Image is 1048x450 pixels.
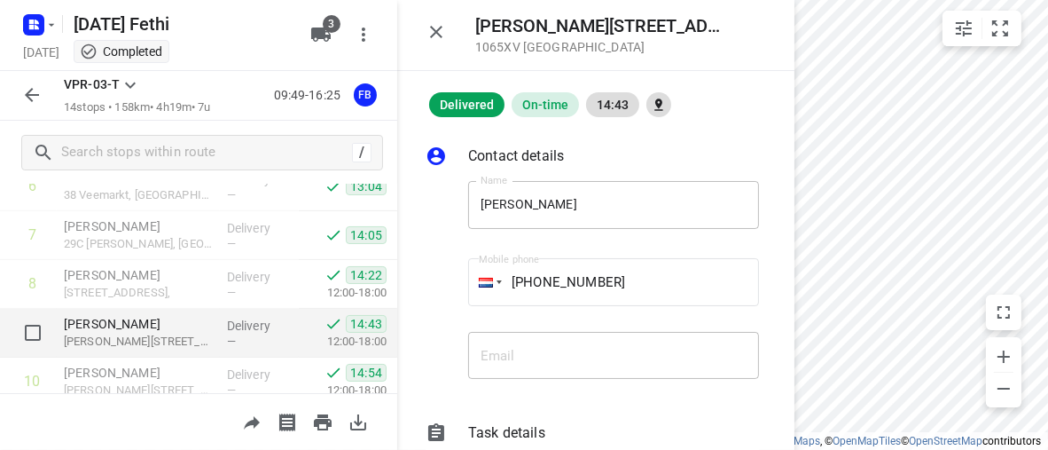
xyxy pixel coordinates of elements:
p: 1065XV [GEOGRAPHIC_DATA] [475,40,723,54]
span: Select [15,315,51,351]
p: Task details [468,422,545,444]
span: Share route [234,413,270,430]
button: More [346,17,381,52]
div: 6 [28,178,36,194]
p: Delivery [227,317,293,335]
span: 14:54 [346,364,387,382]
input: 1 (702) 123-4567 [468,258,759,306]
span: — [227,383,236,397]
span: Print route [305,413,340,430]
p: [PERSON_NAME] [64,217,213,235]
span: — [227,335,236,348]
button: Close [418,14,454,50]
p: 38 Veemarkt, [GEOGRAPHIC_DATA] [64,186,213,204]
a: OpenMapTiles [833,435,901,447]
p: 29C [PERSON_NAME], [GEOGRAPHIC_DATA] [64,235,213,253]
span: 14:43 [346,315,387,333]
p: 14 stops • 158km • 4h19m • 7u [64,99,211,116]
span: — [227,286,236,299]
p: [STREET_ADDRESS], [64,284,213,302]
span: — [227,237,236,250]
div: 10 [25,373,41,390]
p: Delivery [227,219,293,237]
span: 14:22 [346,266,387,284]
span: 3 [323,15,340,33]
p: VPR-03-T [64,75,120,94]
svg: Done [325,315,342,333]
svg: Done [325,178,342,195]
p: [PERSON_NAME] [64,315,213,333]
button: Fit zoom [982,11,1018,46]
div: / [352,143,371,162]
button: 3 [303,17,339,52]
label: Mobile phone [479,255,539,264]
p: [PERSON_NAME][STREET_ADDRESS], [64,333,213,351]
a: OpenStreetMap [909,435,982,447]
p: Delivery [227,366,293,383]
input: Search stops within route [61,139,352,167]
svg: Done [325,266,342,284]
p: 09:49-16:25 [274,86,348,105]
p: Delivery [227,268,293,286]
span: Download route [340,413,376,430]
button: Map settings [946,11,982,46]
li: © 2025 , © , © © contributors [662,435,1041,447]
div: This project completed. You cannot make any changes to it. [80,43,163,60]
p: [PERSON_NAME] [64,364,213,382]
p: 12:00-18:00 [299,382,387,399]
svg: Done [325,226,342,244]
div: Netherlands: + 31 [468,258,502,306]
span: Assigned to Fethi B [348,86,383,103]
h5: [PERSON_NAME][STREET_ADDRESS] [475,16,723,36]
p: [PERSON_NAME][STREET_ADDRESS], [64,382,213,399]
p: Contact details [468,146,564,167]
svg: Done [325,364,342,382]
span: — [227,188,236,201]
div: 7 [28,226,36,243]
p: 12:00-18:00 [299,333,387,351]
div: 8 [28,275,36,292]
p: [PERSON_NAME] [64,266,213,284]
span: 14:05 [346,226,387,244]
span: 14:43 [586,98,639,112]
div: small contained button group [942,11,1021,46]
div: Show driver's finish location [646,92,671,117]
div: Contact details [426,146,759,170]
span: 13:04 [346,178,387,195]
span: Delivered [429,98,504,112]
p: 12:00-18:00 [299,284,387,302]
span: Print shipping labels [270,413,305,430]
span: On-time [512,98,579,112]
